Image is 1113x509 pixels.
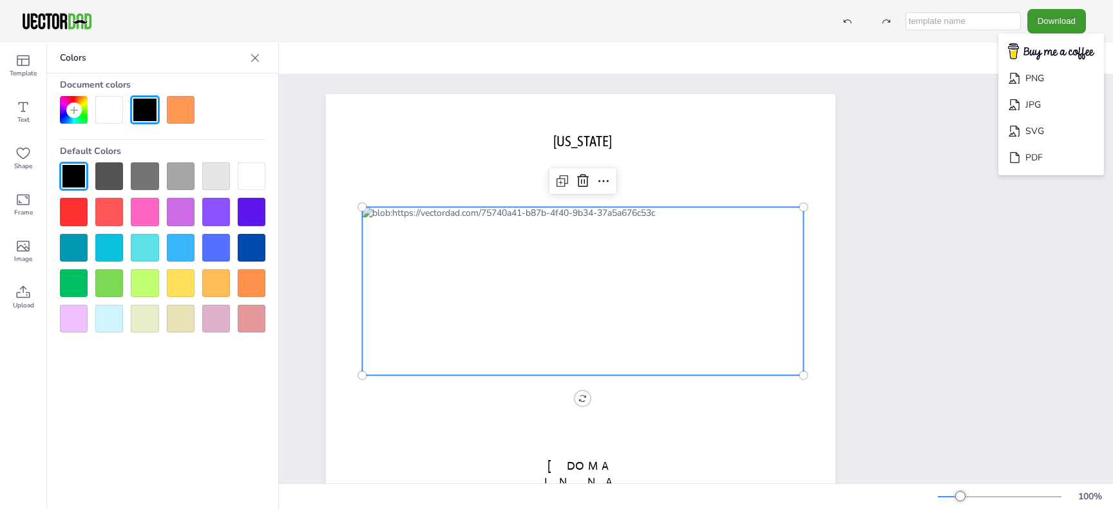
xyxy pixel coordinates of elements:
[60,140,265,162] div: Default Colors
[544,459,616,505] span: [DOMAIN_NAME]
[60,43,245,73] p: Colors
[998,65,1104,91] li: PNG
[17,115,30,125] span: Text
[14,161,32,171] span: Shape
[998,144,1104,171] li: PDF
[998,118,1104,144] li: SVG
[13,300,34,311] span: Upload
[906,12,1021,30] input: template name
[60,73,265,96] div: Document colors
[998,34,1104,176] ul: Download
[14,207,33,218] span: Frame
[10,68,37,79] span: Template
[1000,39,1103,64] img: buymecoffee.png
[14,254,32,264] span: Image
[21,12,93,31] img: VectorDad-1.png
[1074,490,1105,503] div: 100 %
[1027,9,1086,33] button: Download
[553,133,612,149] span: [US_STATE]
[998,91,1104,118] li: JPG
